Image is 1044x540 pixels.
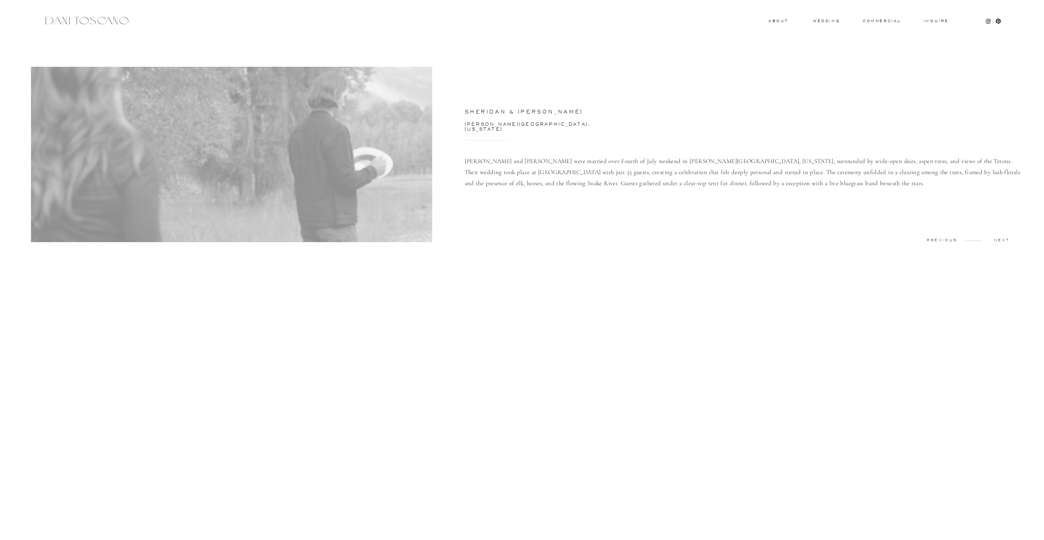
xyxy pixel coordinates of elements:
h3: sheridan & [PERSON_NAME] [465,109,720,117]
p: [PERSON_NAME] and [PERSON_NAME] were married over Fourth of July weekend in [PERSON_NAME][GEOGRAP... [465,156,1022,242]
a: next [981,238,1022,242]
a: previous [922,238,962,242]
a: commercial [863,19,900,23]
a: Inquire [923,19,949,23]
a: wedding [813,19,840,22]
a: About [768,19,786,22]
a: [PERSON_NAME][GEOGRAPHIC_DATA], [US_STATE] [465,122,628,129]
